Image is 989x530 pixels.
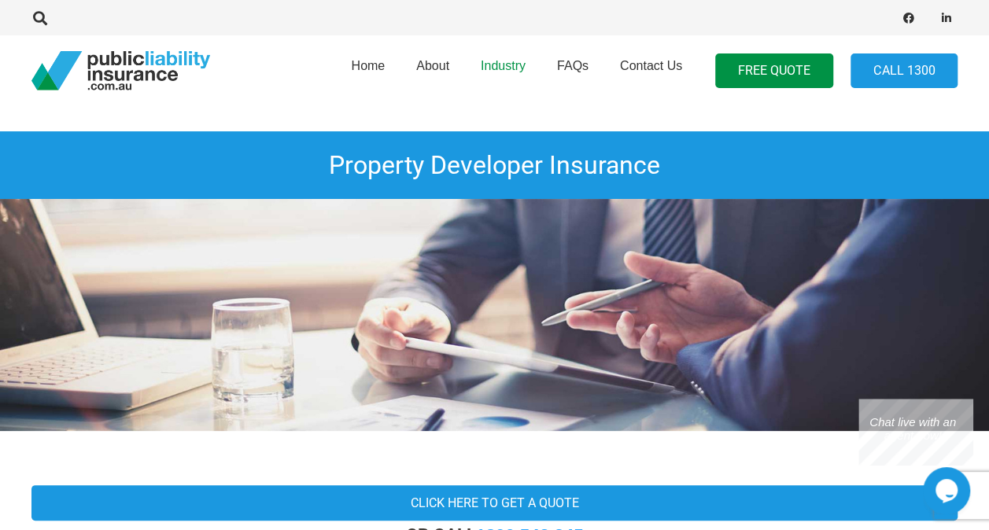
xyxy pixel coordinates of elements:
[715,53,833,89] a: FREE QUOTE
[400,31,465,111] a: About
[351,59,385,72] span: Home
[923,467,973,514] iframe: chat widget
[935,7,958,29] a: LinkedIn
[416,59,449,72] span: About
[465,31,541,111] a: Industry
[541,31,604,111] a: FAQs
[31,485,958,521] a: Click here to get a quote
[481,59,526,72] span: Industry
[858,399,973,466] iframe: chat widget
[620,59,682,72] span: Contact Us
[898,7,920,29] a: Facebook
[851,53,958,89] a: Call 1300
[604,31,698,111] a: Contact Us
[557,59,589,72] span: FAQs
[335,31,400,111] a: Home
[31,51,210,90] a: pli_logotransparent
[24,11,56,25] a: Search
